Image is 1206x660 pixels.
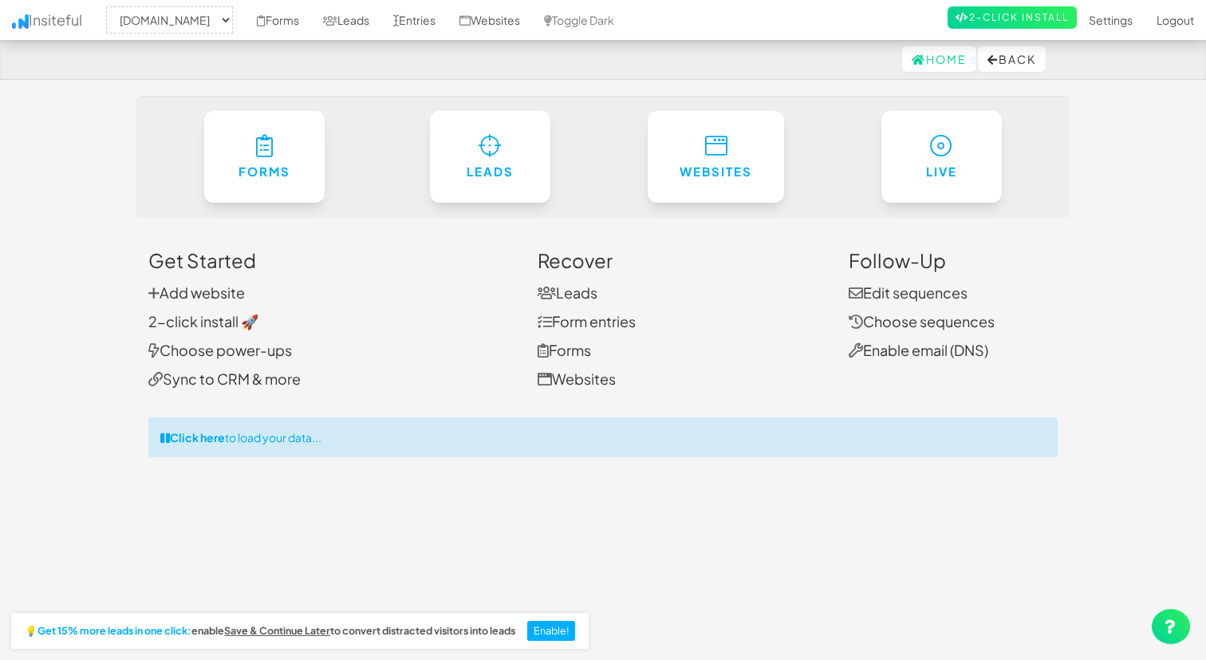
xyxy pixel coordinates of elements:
a: Websites [538,370,616,388]
a: Live [881,111,1003,203]
img: icon.png [12,14,29,29]
a: Edit sequences [849,283,968,302]
a: Choose power-ups [148,341,292,359]
a: Leads [430,111,551,203]
a: Add website [148,283,245,302]
button: Back [978,46,1046,72]
a: Forms [538,341,591,359]
h6: Forms [236,165,294,179]
a: Forms [204,111,325,203]
strong: Get 15% more leads in one click: [37,626,191,637]
a: Save & Continue Later [224,626,330,637]
h2: 💡 enable to convert distracted visitors into leads [25,626,515,637]
a: Sync to CRM & more [148,370,301,388]
strong: Click here [170,430,225,445]
a: Home [902,46,976,72]
h3: Follow-Up [849,250,1058,271]
h3: Get Started [148,250,514,271]
a: Choose sequences [849,312,995,330]
h6: Websites [680,165,752,179]
h6: Live [913,165,971,179]
a: Websites [648,111,784,203]
h3: Recover [538,250,825,271]
u: Save & Continue Later [224,624,330,637]
a: 2-Click Install [948,6,1077,29]
div: to load your data... [148,417,1058,457]
a: Leads [538,283,597,302]
h6: Leads [462,165,519,179]
a: Enable email (DNS) [849,341,988,359]
button: Enable! [527,621,576,642]
a: Form entries [538,312,636,330]
a: 2-click install 🚀 [148,312,258,330]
